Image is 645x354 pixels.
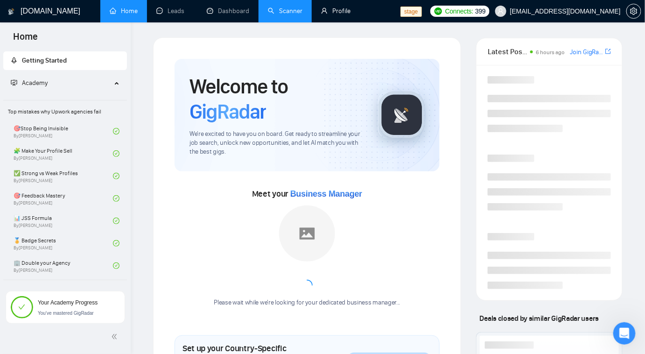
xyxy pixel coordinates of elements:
span: fund-projection-screen [11,79,17,86]
img: placeholder.png [279,205,335,262]
span: smiley reaction [173,257,197,276]
li: Getting Started [3,51,127,70]
a: 🏅 Badge SecretsBy[PERSON_NAME] [14,233,113,254]
span: check-circle [113,218,119,224]
a: Open in help center [123,288,198,295]
a: Join GigRadar Slack Community [570,47,603,57]
a: searchScanner [268,7,302,15]
span: Connects: [445,6,473,16]
iframe: Intercom live chat [613,322,636,345]
a: setting [626,7,641,15]
div: Please wait while we're looking for your dedicated business manager... [208,298,406,307]
button: setting [626,4,641,19]
span: check [18,304,25,311]
span: check-circle [113,240,119,247]
span: 6 hours ago [536,49,565,56]
a: 🎯Stop Being InvisibleBy[PERSON_NAME] [14,121,113,142]
a: homeHome [110,7,138,15]
span: rocket [11,57,17,64]
span: stage [400,7,421,17]
a: ✅ Strong vs Weak ProfilesBy[PERSON_NAME] [14,166,113,186]
span: Home [6,30,45,50]
button: go back [6,4,24,21]
span: 😐 [154,257,167,276]
span: Latest Posts from the GigRadar Community [488,46,527,57]
a: export [605,47,611,56]
span: check-circle [113,128,119,135]
span: disappointed reaction [124,257,148,276]
a: 🧩 Make Your Profile SellBy[PERSON_NAME] [14,143,113,164]
span: check-circle [113,150,119,157]
span: Your Academy Progress [38,299,98,306]
div: Close [298,4,315,21]
span: Getting Started [22,57,67,64]
img: upwork-logo.png [435,7,442,15]
span: Meet your [252,189,362,199]
span: loading [301,280,313,291]
h1: Welcome to [189,74,363,124]
a: messageLeads [156,7,188,15]
span: check-circle [113,262,119,269]
button: Collapse window [280,4,298,21]
span: Academy [22,79,48,87]
span: neutral face reaction [148,257,173,276]
span: Academy [11,79,48,87]
span: double-left [111,332,120,341]
span: We're excited to have you on board. Get ready to streamline your job search, unlock new opportuni... [189,130,363,156]
span: 😃 [178,257,191,276]
a: userProfile [321,7,351,15]
img: logo [8,4,14,19]
li: Academy Homepage [3,96,127,344]
span: Top mistakes why Upwork agencies fail [4,102,126,121]
span: user [498,8,504,14]
a: dashboardDashboard [207,7,249,15]
div: Did this answer your question? [11,248,310,258]
span: Business Manager [290,189,362,198]
a: 🏢 Double your AgencyBy[PERSON_NAME] [14,255,113,276]
a: 📊 JSS FormulaBy[PERSON_NAME] [14,211,113,231]
span: setting [627,7,641,15]
span: check-circle [113,195,119,202]
span: You’ve mastered GigRadar [38,311,94,316]
img: gigradar-logo.png [379,92,425,138]
span: 399 [475,6,485,16]
span: 😞 [129,257,143,276]
span: export [605,48,611,55]
span: GigRadar [189,99,266,124]
span: check-circle [113,173,119,179]
span: Deals closed by similar GigRadar users [476,310,603,326]
a: 🎯 Feedback MasteryBy[PERSON_NAME] [14,188,113,209]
